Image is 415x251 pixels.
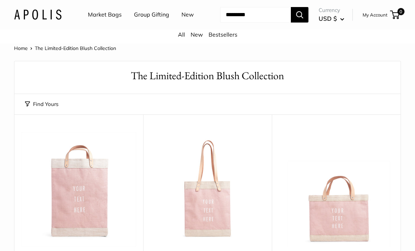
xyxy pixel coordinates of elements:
a: Market Tote in BlushMarket Tote in Blush [150,132,265,247]
img: Market Tote in Blush [150,132,265,247]
a: All [178,31,185,38]
span: The Limited-Edition Blush Collection [35,45,116,51]
button: USD $ [319,13,344,24]
a: 0 [391,11,400,19]
a: New [181,10,194,20]
span: 0 [397,8,404,15]
a: Group Gifting [134,10,169,20]
a: Home [14,45,28,51]
button: Find Yours [25,99,58,109]
button: Search [291,7,308,23]
a: description_Our first ever Blush CollectionPetite Market Bag in Blush [279,132,394,247]
input: Search... [220,7,291,23]
a: New [191,31,203,38]
img: description_Our first ever Blush Collection [279,132,394,247]
span: Currency [319,5,344,15]
img: Apolis [14,10,62,20]
img: description_Our first Blush Market Bag [21,132,136,247]
span: USD $ [319,15,337,22]
a: description_Our first Blush Market BagMarket Bag in Blush [21,132,136,247]
a: My Account [363,11,388,19]
a: Market Bags [88,10,122,20]
nav: Breadcrumb [14,44,116,53]
h1: The Limited-Edition Blush Collection [25,68,390,83]
a: Bestsellers [209,31,237,38]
